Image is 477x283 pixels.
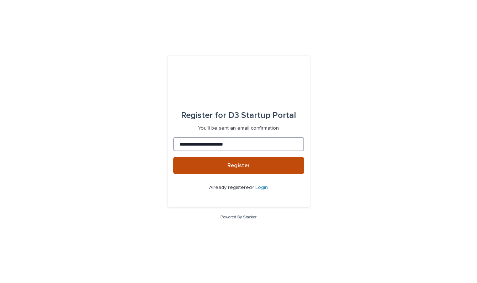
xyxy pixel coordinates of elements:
[181,111,226,120] span: Register for
[173,157,304,174] button: Register
[221,215,256,219] a: Powered By Stacker
[227,163,250,168] span: Register
[255,185,268,190] a: Login
[198,125,279,131] p: You'll be sent an email confirmation
[209,185,255,190] span: Already registered?
[181,105,296,125] div: D3 Startup Portal
[215,73,262,94] img: q0dI35fxT46jIlCv2fcp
